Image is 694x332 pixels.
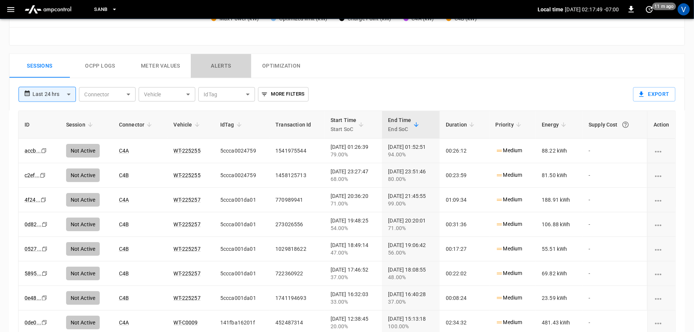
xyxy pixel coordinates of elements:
div: Last 24 hrs [32,87,76,102]
td: 88.22 kWh [536,139,583,163]
span: SanB [94,5,108,14]
td: 55.51 kWh [536,237,583,261]
div: 80.00% [388,175,434,183]
a: WT-225255 [174,148,201,154]
p: Start SoC [331,125,357,134]
a: c2ef... [25,172,40,178]
td: 00:22:02 [440,261,490,286]
div: copy [39,171,47,179]
div: 79.00% [331,151,376,158]
span: 11 m ago [652,3,676,10]
div: copy [41,294,48,302]
div: Start Time [331,116,357,134]
td: 1029818622 [269,237,325,261]
p: Medium [496,171,522,179]
button: The cost of your charging session based on your supply rates [619,118,632,131]
a: C4A [119,197,129,203]
div: End Time [388,116,411,134]
td: 5ccca001da01 [214,237,269,261]
td: 69.82 kWh [536,261,583,286]
span: IdTag [220,120,244,129]
div: 47.00% [331,249,376,256]
img: ampcontrol.io logo [22,2,74,17]
button: SanB [91,2,121,17]
div: [DATE] 18:08:55 [388,266,434,281]
td: 770989941 [269,188,325,212]
div: [DATE] 20:20:01 [388,217,434,232]
td: - [583,212,647,237]
td: - [583,237,647,261]
a: WT-C0009 [174,320,198,326]
td: 106.88 kWh [536,212,583,237]
a: C4B [119,270,129,276]
div: 37.00% [331,273,376,281]
div: Not Active [66,267,100,280]
span: Duration [446,120,477,129]
div: [DATE] 01:52:51 [388,143,434,158]
div: charging session options [654,270,669,277]
a: accb... [25,148,41,154]
p: Medium [496,147,522,154]
a: WT-225257 [174,246,201,252]
div: charging session options [654,221,669,228]
span: Vehicle [174,120,202,129]
button: Alerts [191,54,251,78]
td: 5ccca0024759 [214,139,269,163]
div: [DATE] 20:36:20 [331,192,376,207]
td: 1741194693 [269,286,325,310]
td: - [583,188,647,212]
a: C4B [119,246,129,252]
div: 54.00% [331,224,376,232]
th: ID [19,111,60,139]
button: Export [633,87,675,102]
div: [DATE] 16:40:28 [388,290,434,306]
div: copy [40,196,48,204]
td: - [583,286,647,310]
div: charging session options [654,196,669,204]
div: [DATE] 15:13:18 [388,315,434,330]
span: Energy [542,120,569,129]
div: 94.00% [388,151,434,158]
td: 5ccca001da01 [214,286,269,310]
div: 68.00% [331,175,376,183]
div: [DATE] 01:26:39 [331,143,376,158]
div: copy [41,220,49,229]
div: charging session options [654,147,669,154]
div: Not Active [66,193,100,207]
div: 71.00% [331,200,376,207]
div: 37.00% [388,298,434,306]
button: set refresh interval [643,3,655,15]
div: 71.00% [388,224,434,232]
div: Not Active [66,218,100,231]
th: Action [647,111,675,139]
td: 00:31:36 [440,212,490,237]
div: Supply Cost [589,118,641,131]
a: C4A [119,148,129,154]
span: End TimeEnd SoC [388,116,421,134]
p: Medium [496,245,522,253]
div: [DATE] 21:45:55 [388,192,434,207]
p: Medium [496,196,522,204]
span: Connector [119,120,154,129]
td: 00:26:12 [440,139,490,163]
span: Session [66,120,95,129]
a: C4A [119,320,129,326]
button: Sessions [9,54,70,78]
button: Meter Values [130,54,191,78]
td: 1458125713 [269,163,325,188]
a: WT-225257 [174,221,201,227]
button: More Filters [258,87,308,102]
div: Not Active [66,291,100,305]
button: Optimization [251,54,312,78]
td: - [583,163,647,188]
td: 01:09:34 [440,188,490,212]
div: copy [40,147,48,155]
div: [DATE] 16:32:03 [331,290,376,306]
div: profile-icon [678,3,690,15]
div: Not Active [66,144,100,158]
th: Transaction Id [269,111,325,139]
td: 00:23:59 [440,163,490,188]
p: End SoC [388,125,411,134]
a: 0e48... [25,295,41,301]
div: charging session options [654,319,669,326]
